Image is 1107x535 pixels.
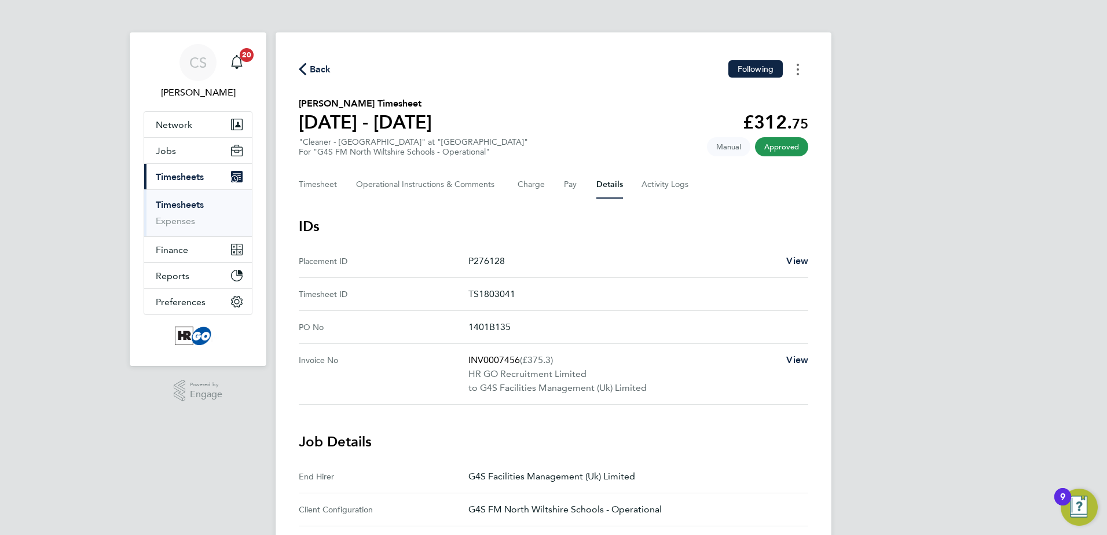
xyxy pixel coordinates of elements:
[596,171,623,199] button: Details
[786,254,808,268] a: View
[156,199,204,210] a: Timesheets
[299,320,468,334] div: PO No
[299,62,331,76] button: Back
[156,270,189,281] span: Reports
[1060,497,1065,512] div: 9
[468,503,799,516] p: G4S FM North Wiltshire Schools - Operational
[299,503,468,516] div: Client Configuration
[299,254,468,268] div: Placement ID
[755,137,808,156] span: This timesheet has been approved.
[468,320,799,334] p: 1401B135
[707,137,750,156] span: This timesheet was manually created.
[468,367,777,381] p: HR GO Recruitment Limited
[144,138,252,163] button: Jobs
[156,296,206,307] span: Preferences
[299,171,338,199] button: Timesheet
[642,171,690,199] button: Activity Logs
[156,171,204,182] span: Timesheets
[299,111,432,134] h1: [DATE] - [DATE]
[518,171,545,199] button: Charge
[520,354,553,365] span: (£375.3)
[144,112,252,137] button: Network
[144,189,252,236] div: Timesheets
[792,115,808,132] span: 75
[299,137,528,157] div: "Cleaner - [GEOGRAPHIC_DATA]" at "[GEOGRAPHIC_DATA]"
[786,255,808,266] span: View
[468,254,777,268] p: P276128
[144,44,252,100] a: CS[PERSON_NAME]
[156,215,195,226] a: Expenses
[156,119,192,130] span: Network
[468,470,799,483] p: G4S Facilities Management (Uk) Limited
[144,237,252,262] button: Finance
[299,97,432,111] h2: [PERSON_NAME] Timesheet
[144,327,252,345] a: Go to home page
[738,64,774,74] span: Following
[786,354,808,365] span: View
[175,327,221,345] img: hrgoplc-logo-retina.png
[728,60,783,78] button: Following
[786,353,808,367] a: View
[299,353,468,395] div: Invoice No
[190,390,222,400] span: Engage
[144,289,252,314] button: Preferences
[144,86,252,100] span: Crina Sacalos
[225,44,248,81] a: 20
[156,145,176,156] span: Jobs
[299,147,528,157] div: For "G4S FM North Wiltshire Schools - Operational"
[299,287,468,301] div: Timesheet ID
[240,48,254,62] span: 20
[299,217,808,236] h3: IDs
[130,32,266,366] nav: Main navigation
[468,353,777,367] p: INV0007456
[174,380,223,402] a: Powered byEngage
[564,171,578,199] button: Pay
[299,433,808,451] h3: Job Details
[310,63,331,76] span: Back
[468,287,799,301] p: TS1803041
[144,164,252,189] button: Timesheets
[189,55,207,70] span: CS
[190,380,222,390] span: Powered by
[156,244,188,255] span: Finance
[1061,489,1098,526] button: Open Resource Center, 9 new notifications
[743,111,808,133] app-decimal: £312.
[787,60,808,78] button: Timesheets Menu
[299,470,468,483] div: End Hirer
[144,263,252,288] button: Reports
[468,381,777,395] p: to G4S Facilities Management (Uk) Limited
[356,171,499,199] button: Operational Instructions & Comments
